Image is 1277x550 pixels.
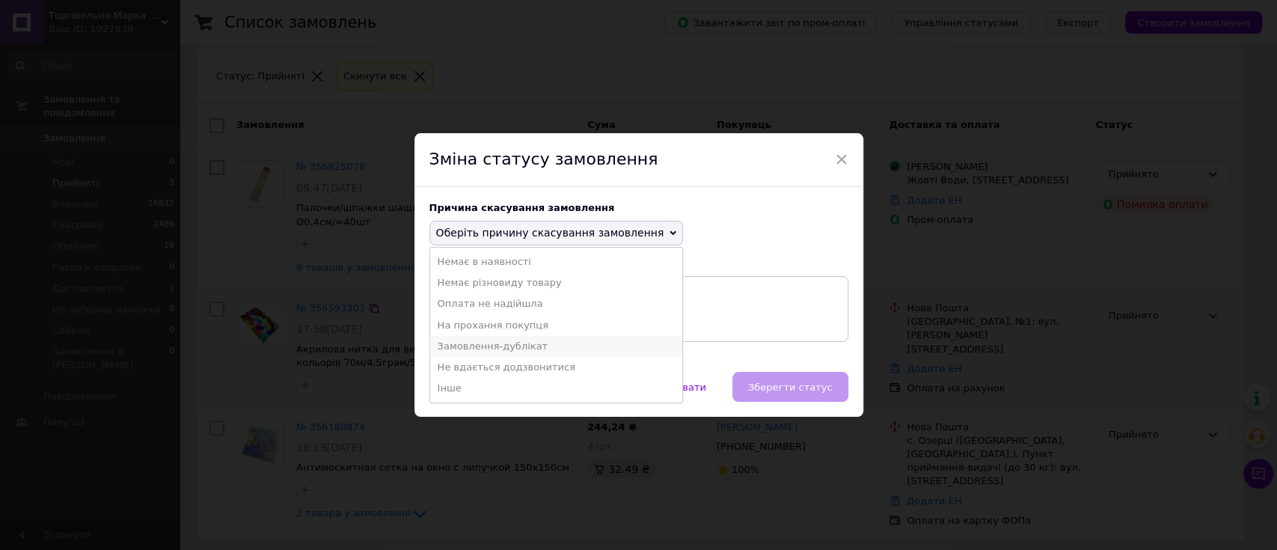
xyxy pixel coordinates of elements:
[430,357,683,378] li: Не вдається додзвонитися
[436,227,664,239] span: Оберіть причину скасування замовлення
[430,272,683,293] li: Немає різновиду товару
[430,336,683,357] li: Замовлення-дублікат
[835,147,848,172] span: ×
[414,133,863,187] div: Зміна статусу замовлення
[429,202,848,213] div: Причина скасування замовлення
[430,251,683,272] li: Немає в наявності
[430,378,683,399] li: Інше
[430,315,683,336] li: На прохання покупця
[430,293,683,314] li: Оплата не надійшла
